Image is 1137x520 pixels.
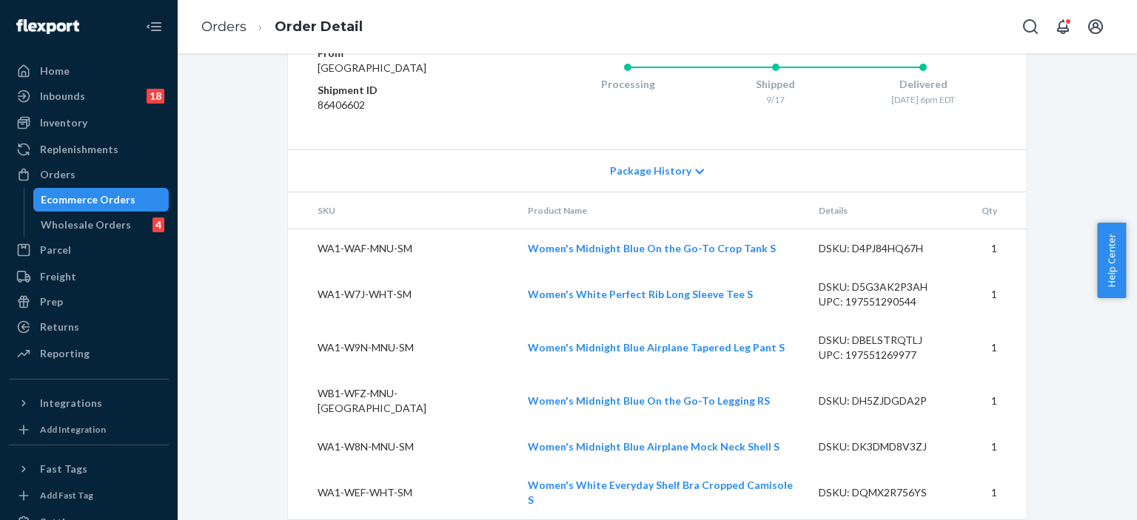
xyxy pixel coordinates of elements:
[970,321,1027,374] td: 1
[970,229,1027,269] td: 1
[970,466,1027,519] td: 1
[9,487,169,504] a: Add Fast Tag
[318,98,494,112] dd: 86406602
[40,167,76,182] div: Orders
[318,83,494,98] dt: Shipment ID
[1097,223,1126,298] button: Help Center
[9,84,169,108] a: Inbounds18
[40,396,102,411] div: Integrations
[1081,12,1110,41] button: Open account menu
[40,269,76,284] div: Freight
[610,163,691,178] span: Package History
[9,59,169,83] a: Home
[9,421,169,439] a: Add Integration
[9,391,169,415] button: Integrations
[819,294,958,309] div: UPC: 197551290544
[1016,12,1045,41] button: Open Search Box
[288,229,516,269] td: WA1-WAF-MNU-SM
[40,294,63,309] div: Prep
[819,241,958,256] div: DSKU: D4PJ84HQ67H
[33,213,170,237] a: Wholesale Orders4
[9,315,169,339] a: Returns
[516,192,807,229] th: Product Name
[16,19,79,34] img: Flexport logo
[819,394,958,408] div: DSKU: DH5ZJDGDA2P
[201,18,246,35] a: Orders
[33,188,170,212] a: Ecommerce Orders
[528,288,753,300] a: Women's White Perfect Rib Long Sleeve Tee S
[9,290,169,314] a: Prep
[1048,12,1078,41] button: Open notifications
[318,61,426,74] span: [GEOGRAPHIC_DATA]
[554,77,702,92] div: Processing
[288,466,516,519] td: WA1-WEF-WHT-SM
[288,374,516,428] td: WB1-WFZ-MNU-[GEOGRAPHIC_DATA]
[702,93,850,106] div: 9/17
[9,457,169,481] button: Fast Tags
[189,5,375,49] ol: breadcrumbs
[288,428,516,466] td: WA1-W8N-MNU-SM
[528,394,770,407] a: Women's Midnight Blue On the Go-To Legging RS
[40,489,93,502] div: Add Fast Tag
[40,423,106,436] div: Add Integration
[40,142,118,157] div: Replenishments
[9,111,169,135] a: Inventory
[40,462,87,476] div: Fast Tags
[849,77,997,92] div: Delivered
[9,163,169,186] a: Orders
[970,374,1027,428] td: 1
[970,192,1027,229] th: Qty
[819,280,958,294] div: DSKU: D5G3AK2P3AH
[819,348,958,362] div: UPC: 197551269977
[40,320,79,334] div: Returns
[528,341,785,354] a: Women's Midnight Blue Airplane Tapered Leg Pant S
[528,479,793,506] a: Women's White Everyday Shelf Bra Cropped Camisole S
[819,439,958,454] div: DSKU: DK3DMD8V3ZJ
[819,485,958,500] div: DSKU: DQMX2R756YS
[40,89,85,104] div: Inbounds
[702,77,850,92] div: Shipped
[528,440,779,453] a: Women's Midnight Blue Airplane Mock Neck Shell S
[41,217,131,232] div: Wholesale Orders
[40,346,90,361] div: Reporting
[41,192,135,207] div: Ecommerce Orders
[318,46,494,61] dt: From
[288,321,516,374] td: WA1-W9N-MNU-SM
[275,18,363,35] a: Order Detail
[970,428,1027,466] td: 1
[9,138,169,161] a: Replenishments
[40,115,87,130] div: Inventory
[9,265,169,288] a: Freight
[9,342,169,365] a: Reporting
[528,242,776,254] a: Women's Midnight Blue On the Go-To Crop Tank S
[147,89,164,104] div: 18
[288,268,516,321] td: WA1-W7J-WHT-SM
[849,93,997,106] div: [DATE] 6pm EDT
[819,333,958,348] div: DSKU: DBELSTRQTLJ
[807,192,970,229] th: Details
[30,10,83,24] span: Support
[9,238,169,262] a: Parcel
[40,243,71,257] div: Parcel
[152,217,164,232] div: 4
[139,12,169,41] button: Close Navigation
[40,64,70,78] div: Home
[288,192,516,229] th: SKU
[970,268,1027,321] td: 1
